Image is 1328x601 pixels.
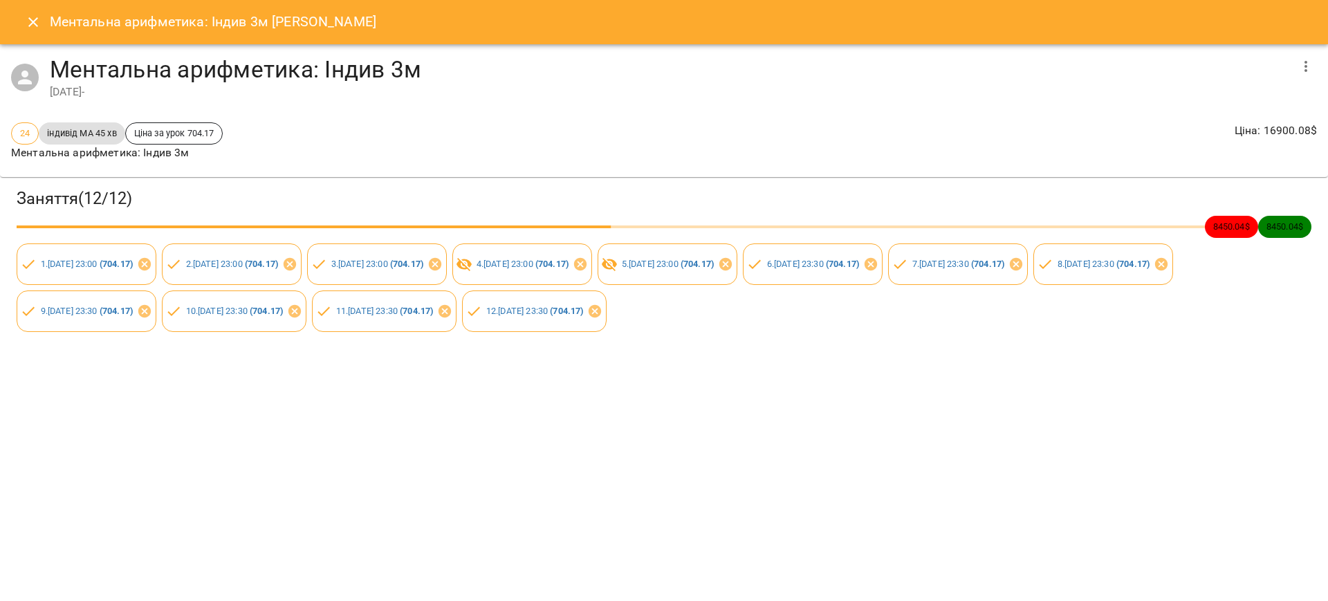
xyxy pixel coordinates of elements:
div: 5.[DATE] 23:00 (704.17) [598,243,737,285]
b: ( 704.17 ) [100,306,133,316]
span: індивід МА 45 хв [39,127,124,140]
span: Ціна за урок 704.17 [126,127,223,140]
div: 8.[DATE] 23:30 (704.17) [1033,243,1173,285]
span: 24 [12,127,38,140]
a: 9.[DATE] 23:30 (704.17) [41,306,133,316]
a: 8.[DATE] 23:30 (704.17) [1058,259,1150,269]
button: Close [17,6,50,39]
span: 8450.04 $ [1258,220,1311,233]
a: 2.[DATE] 23:00 (704.17) [186,259,278,269]
a: 10.[DATE] 23:30 (704.17) [186,306,284,316]
a: 5.[DATE] 23:00 (704.17) [622,259,714,269]
a: 12.[DATE] 23:30 (704.17) [486,306,584,316]
b: ( 704.17 ) [250,306,283,316]
div: 6.[DATE] 23:30 (704.17) [743,243,883,285]
div: [DATE] - [50,84,1289,100]
b: ( 704.17 ) [535,259,569,269]
div: 12.[DATE] 23:30 (704.17) [462,290,607,332]
a: 6.[DATE] 23:30 (704.17) [767,259,859,269]
b: ( 704.17 ) [390,259,423,269]
div: 3.[DATE] 23:00 (704.17) [307,243,447,285]
a: 11.[DATE] 23:30 (704.17) [336,306,434,316]
b: ( 704.17 ) [245,259,278,269]
a: 4.[DATE] 23:00 (704.17) [477,259,569,269]
p: Ціна : 16900.08 $ [1235,122,1317,139]
div: 10.[DATE] 23:30 (704.17) [162,290,306,332]
h6: Ментальна арифметика: Індив 3м [PERSON_NAME] [50,11,377,33]
a: 7.[DATE] 23:30 (704.17) [912,259,1004,269]
div: 11.[DATE] 23:30 (704.17) [312,290,456,332]
b: ( 704.17 ) [826,259,859,269]
h4: Ментальна арифметика: Індив 3м [50,55,1289,84]
div: 9.[DATE] 23:30 (704.17) [17,290,156,332]
div: 7.[DATE] 23:30 (704.17) [888,243,1028,285]
b: ( 704.17 ) [100,259,133,269]
h3: Заняття ( 12 / 12 ) [17,188,1311,210]
a: 1.[DATE] 23:00 (704.17) [41,259,133,269]
b: ( 704.17 ) [1116,259,1150,269]
b: ( 704.17 ) [400,306,433,316]
span: 8450.04 $ [1205,220,1258,233]
p: Ментальна арифметика: Індив 3м [11,145,223,161]
div: 2.[DATE] 23:00 (704.17) [162,243,302,285]
a: 3.[DATE] 23:00 (704.17) [331,259,423,269]
b: ( 704.17 ) [550,306,583,316]
div: 1.[DATE] 23:00 (704.17) [17,243,156,285]
b: ( 704.17 ) [681,259,714,269]
b: ( 704.17 ) [971,259,1004,269]
div: 4.[DATE] 23:00 (704.17) [452,243,592,285]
